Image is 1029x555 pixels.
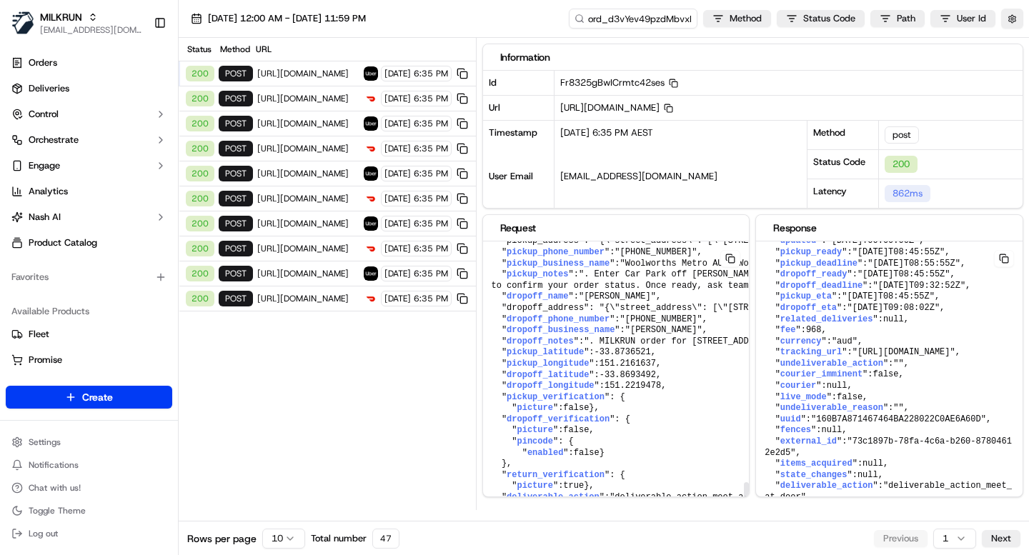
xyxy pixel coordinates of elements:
span: [URL][DOMAIN_NAME] [257,193,359,204]
span: pickup_eta [780,291,832,301]
span: pickup_notes [507,269,568,279]
span: "[DATE]T09:08:02Z" [847,303,940,313]
span: [DATE] 12:00 AM - [DATE] 11:59 PM [208,12,366,25]
button: Toggle Theme [6,501,172,521]
span: Analytics [29,185,68,198]
div: URL [256,44,470,55]
span: 6:35 PM [414,193,448,204]
span: dropoff_business_name [507,325,615,335]
span: "[PERSON_NAME]" [625,325,702,335]
span: "[PERSON_NAME]" [579,291,656,301]
span: Control [29,108,59,121]
div: Response [773,221,1005,235]
span: "[PHONE_NUMBER]" [615,247,697,257]
img: DoorDash Drive [364,91,378,106]
div: Information [500,50,1006,64]
span: User Id [957,12,986,25]
button: MILKRUN [40,10,82,24]
span: Product Catalog [29,236,97,249]
span: [DATE] [384,218,411,229]
span: [DATE] [126,221,156,233]
span: [DATE] [384,243,411,254]
span: "[DATE]T08:45:55Z" [852,247,945,257]
span: "[DATE]T08:45:55Z" [857,269,950,279]
span: dropoff_verification [507,414,610,424]
img: MILKRUN [11,11,34,34]
span: 6:35 PM [414,293,448,304]
span: Fr8325gBwICrmtc42ses [560,76,678,89]
button: Method [703,10,771,27]
span: 151.2219478 [605,381,661,391]
span: [URL][DOMAIN_NAME] [560,101,673,114]
div: post [219,216,253,231]
span: true [563,481,584,491]
img: DoorDash Drive [364,241,378,256]
span: 6:35 PM [414,93,448,104]
img: DoorDash Drive [364,141,378,156]
span: • [119,260,124,271]
div: 200 [186,241,214,256]
span: [DATE] [384,118,411,129]
button: MILKRUNMILKRUN[EMAIL_ADDRESS][DOMAIN_NAME] [6,6,148,40]
div: post [219,166,253,181]
span: [URL][DOMAIN_NAME] [257,293,359,304]
span: updated [780,236,816,246]
span: "deliverable_action_meet_at_door" [765,481,1012,502]
span: Create [82,390,113,404]
span: 6:35 PM [414,68,448,79]
div: 📗 [14,321,26,332]
p: Welcome 👋 [14,57,260,80]
span: Pylon [142,354,173,365]
span: Rows per page [187,531,257,546]
div: POST [219,191,253,206]
div: post [219,266,253,281]
span: 6:35 PM [414,243,448,254]
span: 151.2161637 [600,359,656,369]
button: Control [6,103,172,126]
span: deliverable_action [780,481,873,491]
span: Total number [311,532,367,545]
span: Deliveries [29,82,69,95]
span: [URL][DOMAIN_NAME] [257,93,359,104]
span: picture [517,403,553,413]
img: 1736555255976-a54dd68f-1ca7-489b-9aae-adbdc363a1c4 [14,136,40,162]
span: 968 [806,325,822,335]
span: API Documentation [135,319,229,334]
span: Orders [29,56,57,69]
span: Settings [29,436,61,448]
div: 200 [186,166,214,181]
div: 200 [186,216,214,231]
span: [EMAIL_ADDRESS][DOMAIN_NAME] [40,24,142,36]
span: dropoff_latitude [507,370,589,380]
span: courier_imminent [780,369,863,379]
span: "" [893,403,903,413]
button: Fleet [6,323,172,346]
button: User Id [930,10,995,27]
span: dropoff_notes [507,336,574,346]
span: pickup_deadline [780,259,857,269]
div: [DATE] 6:35 PM AEST [555,121,807,164]
button: See all [222,183,260,200]
button: Engage [6,154,172,177]
span: pickup_verification [507,392,605,402]
span: Path [897,12,915,25]
span: false [563,403,589,413]
span: uuid [780,414,801,424]
div: Favorites [6,266,172,289]
span: pickup_phone_number [507,247,605,257]
span: [URL][DOMAIN_NAME] [257,243,359,254]
span: 6:35 PM [414,143,448,154]
span: -33.8693492 [600,370,656,380]
span: Orchestrate [29,134,79,146]
span: false [873,369,898,379]
span: "73c1897b-78fa-4c6a-b260-87804612e2d5" [765,436,1012,458]
span: [URL][DOMAIN_NAME] [257,68,359,79]
span: "aud" [832,336,857,346]
button: Chat with us! [6,478,172,498]
img: 1736555255976-a54dd68f-1ca7-489b-9aae-adbdc363a1c4 [29,261,40,272]
span: [DATE] [384,93,411,104]
div: Timestamp [483,121,555,164]
a: Analytics [6,180,172,203]
div: Status Code [807,149,879,179]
